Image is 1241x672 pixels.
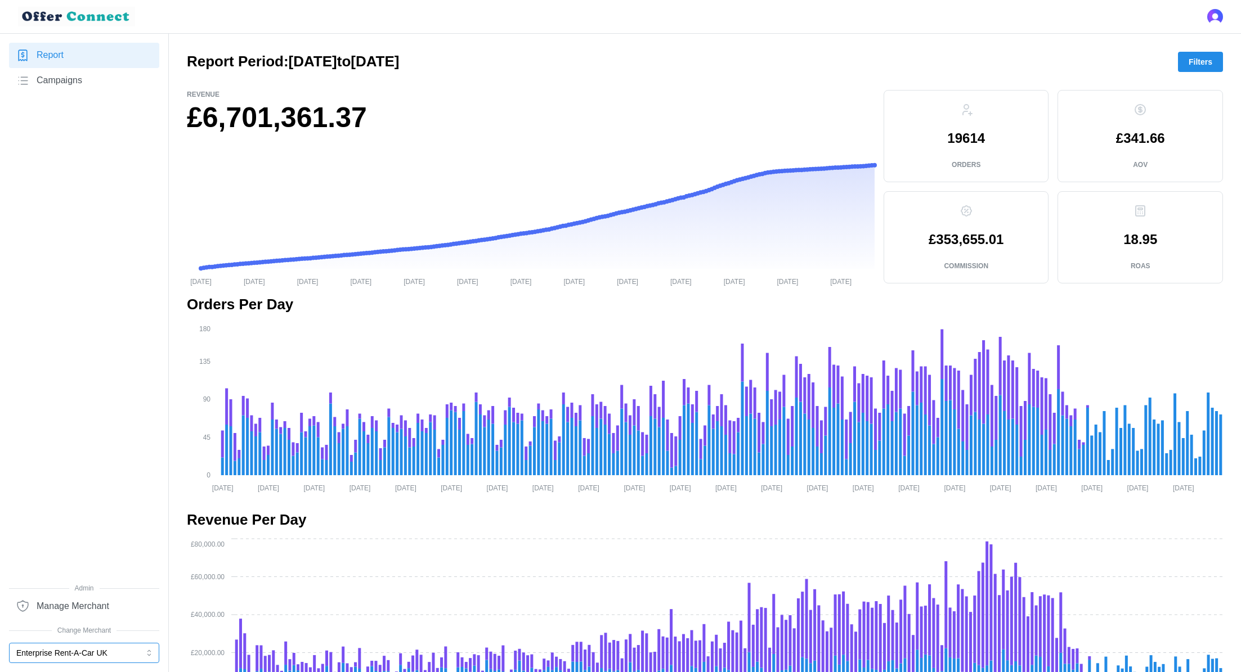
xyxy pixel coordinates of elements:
tspan: [DATE] [617,277,638,285]
tspan: £80,000.00 [191,540,225,548]
tspan: [DATE] [990,484,1011,491]
tspan: [DATE] [258,484,279,491]
tspan: [DATE] [1127,484,1149,491]
span: Filters [1189,52,1212,71]
tspan: £20,000.00 [191,649,225,657]
tspan: [DATE] [1036,484,1057,491]
p: AOV [1133,160,1148,170]
tspan: [DATE] [350,277,371,285]
tspan: [DATE] [297,277,319,285]
a: Report [9,43,159,68]
span: Campaigns [37,74,82,88]
tspan: [DATE] [244,277,265,285]
button: Enterprise Rent-A-Car UK [9,643,159,663]
span: Report [37,48,64,62]
tspan: [DATE] [578,484,599,491]
p: Revenue [187,90,875,100]
span: Change Merchant [9,625,159,636]
tspan: [DATE] [212,484,234,491]
tspan: [DATE] [807,484,828,491]
span: Manage Merchant [37,599,109,614]
tspan: [DATE] [404,277,425,285]
tspan: [DATE] [457,277,478,285]
tspan: 135 [199,358,210,366]
p: £341.66 [1116,132,1165,145]
img: 's logo [1207,9,1223,25]
tspan: [DATE] [624,484,645,491]
tspan: [DATE] [898,484,920,491]
p: 19614 [947,132,985,145]
img: loyalBe Logo [18,7,135,26]
button: Open user button [1207,9,1223,25]
tspan: [DATE] [670,484,691,491]
tspan: [DATE] [190,277,212,285]
tspan: [DATE] [441,484,462,491]
p: £353,655.01 [929,233,1003,246]
tspan: [DATE] [303,484,325,491]
tspan: 0 [207,471,210,479]
tspan: [DATE] [724,277,745,285]
tspan: [DATE] [761,484,782,491]
tspan: [DATE] [532,484,554,491]
a: Campaigns [9,68,159,93]
tspan: [DATE] [715,484,737,491]
a: Manage Merchant [9,593,159,619]
p: 18.95 [1123,233,1157,246]
h2: Orders Per Day [187,295,1223,314]
h1: £6,701,361.37 [187,100,875,136]
tspan: [DATE] [777,277,799,285]
tspan: [DATE] [944,484,965,491]
span: Admin [9,583,159,594]
h2: Report Period: [DATE] to [DATE] [187,52,399,71]
tspan: 90 [203,395,211,403]
tspan: [DATE] [395,484,416,491]
tspan: [DATE] [830,277,852,285]
tspan: [DATE] [1173,484,1194,491]
button: Filters [1178,52,1223,72]
tspan: [DATE] [563,277,585,285]
tspan: [DATE] [670,277,692,285]
tspan: [DATE] [350,484,371,491]
tspan: 180 [199,324,210,332]
tspan: [DATE] [853,484,874,491]
p: Commission [944,261,988,271]
p: ROAS [1131,261,1150,271]
tspan: [DATE] [510,277,532,285]
tspan: £60,000.00 [191,573,225,581]
h2: Revenue Per Day [187,510,1223,530]
tspan: [DATE] [1081,484,1103,491]
tspan: [DATE] [487,484,508,491]
tspan: 45 [203,434,211,441]
tspan: £40,000.00 [191,611,225,619]
p: Orders [952,160,980,170]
